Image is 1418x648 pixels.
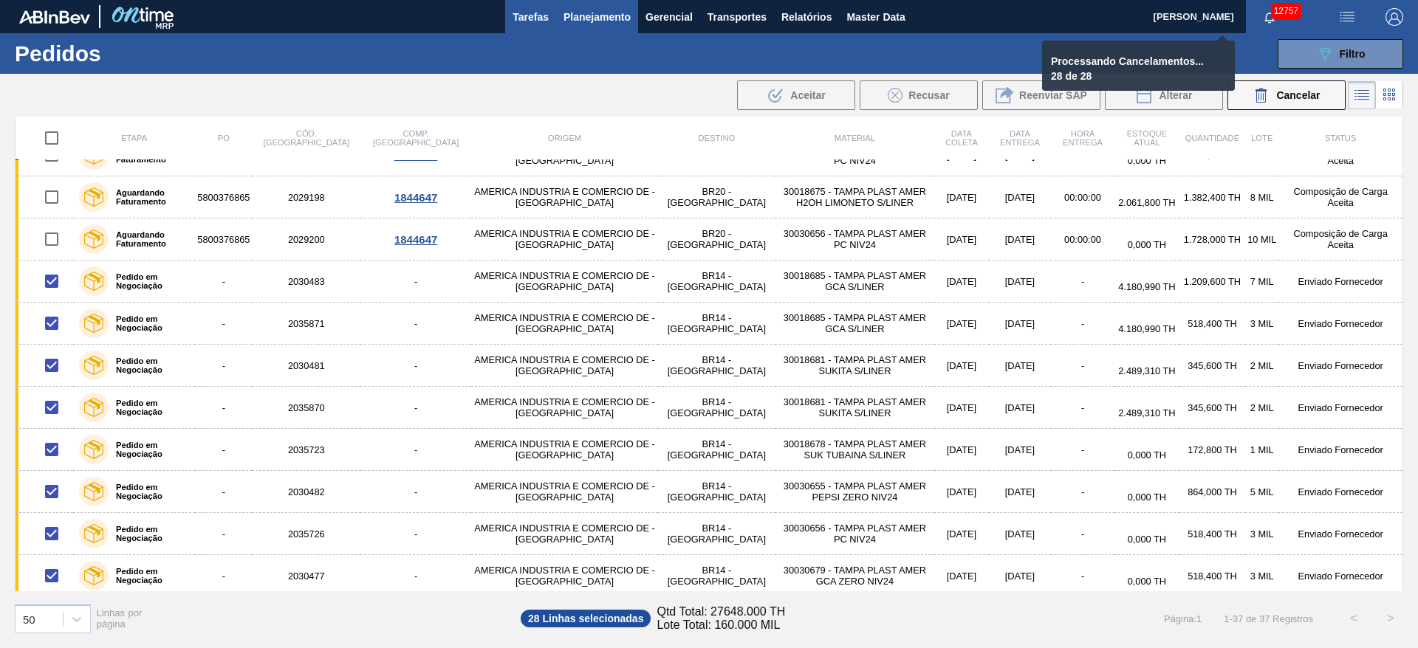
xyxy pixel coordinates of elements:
[1051,387,1114,429] td: -
[363,233,469,246] div: 1844647
[360,513,471,555] td: -
[19,10,90,24] img: TNhmsLtSVTkK8tSr43FrP2fwEKptu5GPRR3wAAAABJRU5ErkJggg==
[360,555,471,597] td: -
[934,345,989,387] td: [DATE]
[860,80,978,110] div: Recusar
[1019,89,1087,101] span: Reenviar SAP
[1179,429,1245,471] td: 172,800 TH
[23,613,35,625] div: 50
[1340,48,1366,60] span: Filtro
[252,513,360,555] td: 2035726
[708,8,767,26] span: Transportes
[982,80,1100,110] div: Reenviar SAP
[109,399,189,416] label: Pedido em Negociação
[1179,555,1245,597] td: 518,400 TH
[737,80,855,110] button: Aceitar
[658,261,775,303] td: BR14 - [GEOGRAPHIC_DATA]
[1179,513,1245,555] td: 518,400 TH
[1051,555,1114,597] td: -
[699,134,736,142] span: Destino
[1118,323,1175,334] span: 4.180,990 TH
[1245,176,1278,218] td: 8 MIL
[252,555,360,597] td: 2030477
[1051,429,1114,471] td: -
[264,129,349,147] span: Cód. [GEOGRAPHIC_DATA]
[1348,81,1376,109] div: Visão em Lista
[16,261,1403,303] a: Pedido em Negociação-2030483-AMERICA INDUSTRIA E COMERCIO DE - [GEOGRAPHIC_DATA]BR14 - [GEOGRAPHI...
[97,607,143,630] span: Linhas por página
[1128,534,1166,545] span: 0,000 TH
[835,134,875,142] span: Material
[775,303,934,345] td: 30018685 - TAMPA PLAST AMER GCA S/LINER
[16,471,1403,513] a: Pedido em Negociação-2030482-AMERICA INDUSTRIA E COMERCIO DE - [GEOGRAPHIC_DATA]BR14 - [GEOGRAPHI...
[1338,8,1356,26] img: userActions
[548,134,581,142] span: Origem
[1245,303,1278,345] td: 3 MIL
[1128,155,1166,166] span: 0,000 TH
[195,345,252,387] td: -
[775,218,934,261] td: 30030656 - TAMPA PLAST AMER PC NIV24
[658,176,775,218] td: BR20 - [GEOGRAPHIC_DATA]
[989,429,1051,471] td: [DATE]
[1051,345,1114,387] td: -
[1325,134,1356,142] span: Status
[195,429,252,471] td: -
[1335,600,1372,637] button: <
[989,176,1051,218] td: [DATE]
[1105,80,1223,110] button: Alterar
[1128,239,1166,250] span: 0,000 TH
[1128,492,1166,503] span: 0,000 TH
[1278,218,1402,261] td: Composição de Carga Aceita
[1185,134,1239,142] span: Quantidade
[471,345,658,387] td: AMERICA INDUSTRIA E COMERCIO DE - [GEOGRAPHIC_DATA]
[16,303,1403,345] a: Pedido em Negociação-2035871-AMERICA INDUSTRIA E COMERCIO DE - [GEOGRAPHIC_DATA]BR14 - [GEOGRAPHI...
[934,303,989,345] td: [DATE]
[252,176,360,218] td: 2029198
[195,387,252,429] td: -
[1000,129,1040,147] span: Data Entrega
[934,261,989,303] td: [DATE]
[16,429,1403,471] a: Pedido em Negociação-2035723-AMERICA INDUSTRIA E COMERCIO DE - [GEOGRAPHIC_DATA]BR14 - [GEOGRAPHI...
[1278,387,1402,429] td: Enviado Fornecedor
[989,513,1051,555] td: [DATE]
[1245,429,1278,471] td: 1 MIL
[109,356,189,374] label: Pedido em Negociação
[934,176,989,218] td: [DATE]
[471,555,658,597] td: AMERICA INDUSTRIA E COMERCIO DE - [GEOGRAPHIC_DATA]
[1245,261,1278,303] td: 7 MIL
[363,191,469,204] div: 1844647
[195,471,252,513] td: -
[252,218,360,261] td: 2029200
[989,218,1051,261] td: [DATE]
[1245,471,1278,513] td: 5 MIL
[1105,80,1223,110] div: Alterar Pedido
[657,605,785,618] span: Qtd Total: 27648.000 TH
[109,525,189,542] label: Pedido em Negociação
[1246,7,1293,27] button: Notificações
[1159,89,1192,101] span: Alterar
[1276,89,1320,101] span: Cancelar
[1278,261,1402,303] td: Enviado Fornecedor
[1051,176,1114,218] td: 00:00:00
[1179,218,1245,261] td: 1.728,000 TH
[775,513,934,555] td: 30030656 - TAMPA PLAST AMER PC NIV24
[252,429,360,471] td: 2035723
[1179,303,1245,345] td: 518,400 TH
[513,8,549,26] span: Tarefas
[109,272,189,290] label: Pedido em Negociação
[373,129,459,147] span: Comp. [GEOGRAPHIC_DATA]
[989,303,1051,345] td: [DATE]
[1118,281,1175,292] span: 4.180,990 TH
[195,218,252,261] td: 5800376865
[1376,81,1403,109] div: Visão em Cards
[471,471,658,513] td: AMERICA INDUSTRIA E COMERCIO DE - [GEOGRAPHIC_DATA]
[471,218,658,261] td: AMERICA INDUSTRIA E COMERCIO DE - [GEOGRAPHIC_DATA]
[989,555,1051,597] td: [DATE]
[195,555,252,597] td: -
[658,218,775,261] td: BR20 - [GEOGRAPHIC_DATA]
[16,176,1403,218] a: Aguardando Faturamento58003768652029198AMERICA INDUSTRIA E COMERCIO DE - [GEOGRAPHIC_DATA]BR20 - ...
[109,441,189,458] label: Pedido em Negociação
[775,555,934,597] td: 30030679 - TAMPA PLAST AMER GCA ZERO NIV24
[1278,555,1402,597] td: Enviado Fornecedor
[16,218,1403,261] a: Aguardando Faturamento58003768652029200AMERICA INDUSTRIA E COMERCIO DE - [GEOGRAPHIC_DATA]BR20 - ...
